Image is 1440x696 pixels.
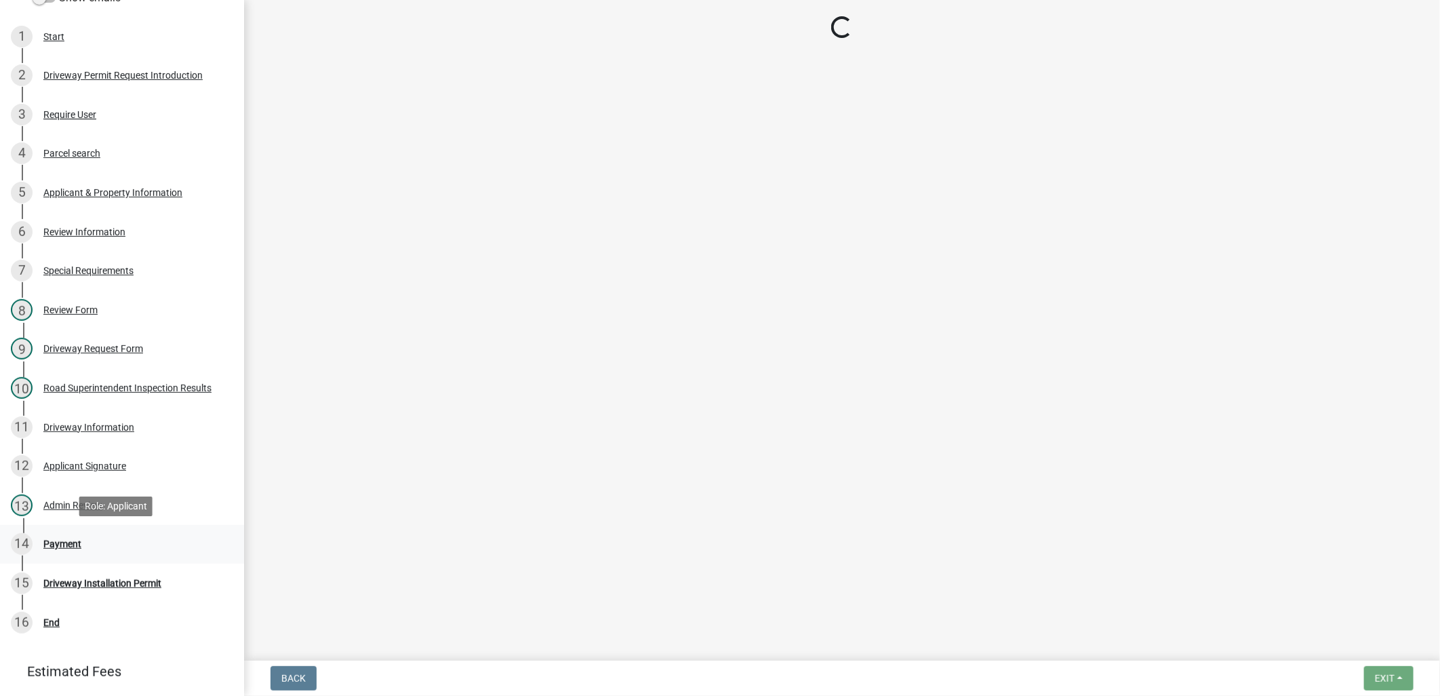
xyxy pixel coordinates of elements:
div: End [43,618,60,627]
div: 10 [11,377,33,399]
a: Estimated Fees [11,658,222,685]
div: Review Information [43,227,125,237]
div: Applicant & Property Information [43,188,182,197]
div: 14 [11,533,33,555]
div: Applicant Signature [43,461,126,471]
button: Back [271,666,317,691]
div: Review Form [43,305,98,315]
div: 12 [11,455,33,477]
div: Admin Review [43,501,102,510]
div: Payment [43,539,81,549]
div: 15 [11,573,33,594]
div: Special Requirements [43,266,134,275]
div: Parcel search [43,149,100,158]
div: 7 [11,260,33,282]
div: 16 [11,612,33,634]
div: Start [43,32,64,41]
div: 2 [11,64,33,86]
div: Driveway Information [43,423,134,432]
div: 8 [11,299,33,321]
div: 3 [11,104,33,125]
span: Back [281,673,306,684]
div: 6 [11,221,33,243]
div: 5 [11,182,33,204]
div: Role: Applicant [79,497,153,516]
div: 13 [11,495,33,516]
button: Exit [1364,666,1414,691]
div: Require User [43,110,96,119]
div: 9 [11,338,33,360]
div: 4 [11,142,33,164]
div: Driveway Permit Request Introduction [43,71,203,80]
div: Road Superintendent Inspection Results [43,383,212,393]
div: Driveway Installation Permit [43,579,161,588]
span: Exit [1375,673,1395,684]
div: Driveway Request Form [43,344,143,353]
div: 1 [11,26,33,47]
div: 11 [11,417,33,438]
